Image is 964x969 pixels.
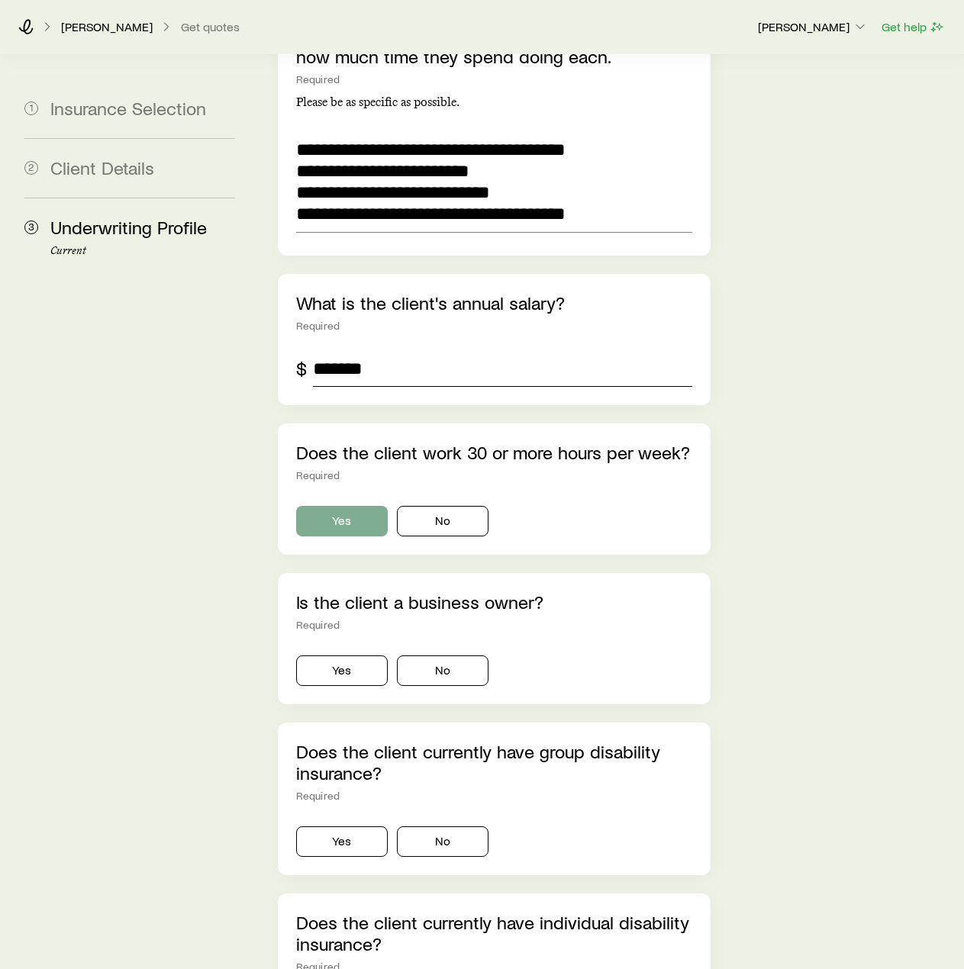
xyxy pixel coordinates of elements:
p: [PERSON_NAME] [758,19,868,34]
span: 3 [24,221,38,234]
p: Current [50,245,235,257]
div: Required [296,790,692,802]
p: Does the client currently have group disability insurance? [296,741,692,784]
span: Insurance Selection [50,97,206,119]
p: Does the client work 30 or more hours per week? [296,442,692,463]
div: Required [296,619,692,631]
span: Underwriting Profile [50,216,207,238]
button: No [397,506,488,536]
div: $ [296,358,307,379]
span: 1 [24,101,38,115]
button: Yes [296,506,388,536]
span: Client Details [50,156,154,179]
button: Get help [881,18,946,36]
div: Required [296,73,692,85]
button: Yes [296,826,388,857]
p: Please be as specific as possible. [296,95,692,110]
div: Required [296,320,692,332]
p: [PERSON_NAME] [61,19,153,34]
span: 2 [24,161,38,175]
button: No [397,655,488,686]
button: [PERSON_NAME] [757,18,869,37]
button: Get quotes [180,20,240,34]
p: Does the client currently have individual disability insurance? [296,912,692,955]
button: Yes [296,655,388,686]
p: What is the client's annual salary? [296,292,692,314]
p: Is the client a business owner? [296,591,692,613]
button: No [397,826,488,857]
div: Required [296,469,692,481]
